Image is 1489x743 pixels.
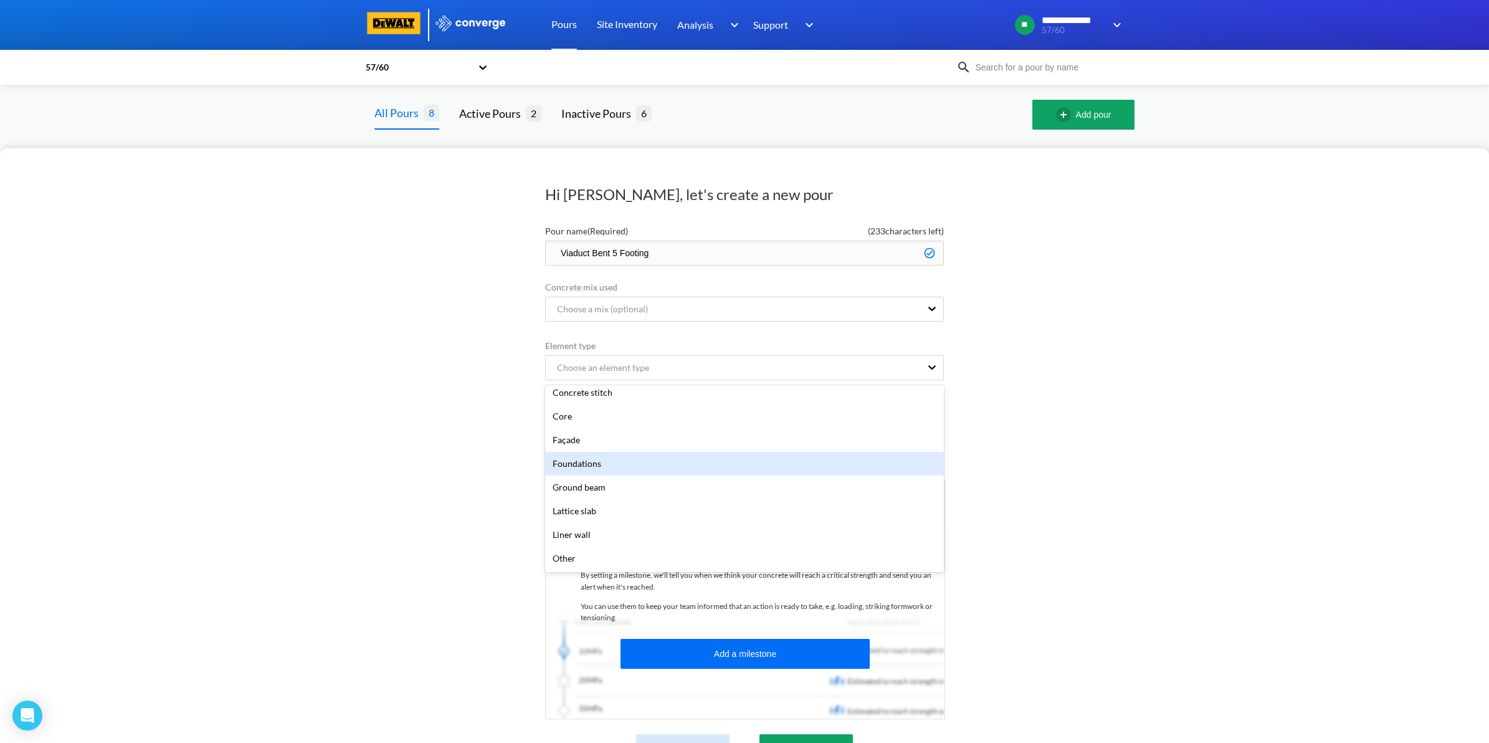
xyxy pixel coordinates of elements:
div: Concrete stitch [545,381,944,405]
img: downArrow.svg [797,17,817,32]
div: Pile [545,570,944,594]
p: By setting a milestone, we'll tell you when we think your concrete will reach a critical strength... [581,570,944,593]
span: ( 233 characters left) [744,224,944,238]
span: 57/60 [1042,26,1105,35]
label: Pour name (Required) [545,224,744,238]
label: Concrete mix used [545,280,944,294]
div: Façade [545,428,944,452]
div: Lattice slab [545,499,944,523]
img: logo-dewalt.svg [364,12,423,34]
input: Type the pour name here [545,241,944,266]
span: Analysis [677,17,713,32]
div: Open Intercom Messenger [12,701,42,731]
div: Choose a mix (optional) [547,302,648,316]
span: Support [753,17,788,32]
div: Core [545,405,944,428]
p: You can use them to keep your team informed that an action is ready to take, e.g. loading, striki... [581,601,944,624]
h1: Hi [PERSON_NAME], let's create a new pour [545,185,944,204]
img: downArrow.svg [1105,17,1125,32]
div: Liner wall [545,523,944,547]
div: Other [545,547,944,570]
div: Choose an element type [547,361,649,375]
input: Search for a pour by name [971,60,1122,74]
img: logo_ewhite.svg [434,15,507,31]
button: Add a milestone [621,639,870,669]
div: Ground beam [545,476,944,499]
img: icon-search.svg [956,60,971,75]
div: 57/60 [364,60,472,74]
label: Element type [545,339,944,353]
img: downArrow.svg [722,17,742,32]
div: Foundations [545,452,944,476]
